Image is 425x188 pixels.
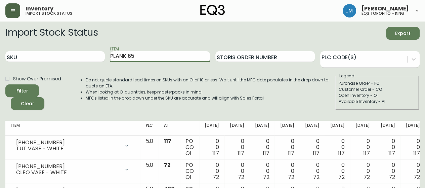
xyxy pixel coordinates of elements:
div: 0 0 [255,162,269,180]
li: When looking at OI quantities, keep masterpacks in mind. [86,89,334,95]
div: 0 0 [305,138,320,156]
div: 0 0 [280,162,294,180]
span: 117 [288,149,294,157]
span: 117 [263,149,269,157]
div: Available Inventory - AI [339,99,415,105]
div: CLEO VASE - WHITE [16,170,120,176]
div: 0 0 [406,162,420,180]
div: PO CO [185,138,194,156]
th: [DATE] [224,121,250,136]
div: 0 0 [205,162,219,180]
span: 117 [164,137,171,145]
h2: Import Stock Status [5,27,98,40]
span: Clear [16,100,39,108]
span: 72 [364,173,370,181]
div: 0 0 [380,162,395,180]
li: Do not quote standard lead times on SKUs with an OI of 10 or less. Wait until the MFG date popula... [86,77,334,89]
span: Show Over Promised [13,75,61,82]
div: 0 0 [280,138,294,156]
span: Inventory [26,6,53,11]
span: 72 [313,173,320,181]
div: 0 0 [330,138,345,156]
div: Open Inventory - OI [339,92,415,99]
h5: import stock status [26,11,72,15]
div: 0 0 [305,162,320,180]
th: [DATE] [274,121,300,136]
li: MFGs listed in the drop down under the SKU are accurate and will align with Sales Portal. [86,95,334,101]
span: 117 [212,149,219,157]
span: OI [185,173,191,181]
span: Export [391,29,414,38]
span: 72 [388,173,395,181]
th: [DATE] [250,121,275,136]
span: 117 [363,149,370,157]
span: 72 [338,173,345,181]
span: 72 [238,173,244,181]
td: 5.0 [140,136,159,159]
div: TUT VASE - WHITE [16,146,120,152]
th: Item [5,121,140,136]
h5: eq3 toronto - king [362,11,405,15]
span: 72 [414,173,420,181]
button: Export [386,27,420,40]
span: 117 [238,149,244,157]
div: [PHONE_NUMBER] [16,140,120,146]
div: 0 0 [230,162,244,180]
span: 72 [164,161,171,169]
div: PO CO [185,162,194,180]
span: 72 [213,173,219,181]
img: b88646003a19a9f750de19192e969c24 [343,4,356,17]
td: 5.0 [140,159,159,183]
div: 0 0 [380,138,395,156]
span: OI [185,149,191,157]
button: Clear [11,97,44,110]
div: [PHONE_NUMBER]CLEO VASE - WHITE [11,162,135,177]
th: [DATE] [325,121,350,136]
th: PLC [140,121,159,136]
div: Filter [16,87,28,95]
th: [DATE] [375,121,400,136]
th: AI [159,121,180,136]
div: [PHONE_NUMBER]TUT VASE - WHITE [11,138,135,153]
span: [PERSON_NAME] [362,6,409,11]
span: 117 [338,149,345,157]
span: 117 [413,149,420,157]
button: Filter [5,84,39,97]
div: 0 0 [355,162,370,180]
div: 0 0 [406,138,420,156]
div: Purchase Order - PO [339,80,415,86]
div: 0 0 [205,138,219,156]
span: 117 [313,149,320,157]
th: [DATE] [300,121,325,136]
div: 0 0 [255,138,269,156]
div: 0 0 [230,138,244,156]
div: 0 0 [355,138,370,156]
legend: Legend [339,73,355,79]
span: 72 [263,173,269,181]
div: 0 0 [330,162,345,180]
span: 117 [388,149,395,157]
img: logo [200,5,225,15]
th: [DATE] [199,121,224,136]
div: [PHONE_NUMBER] [16,163,120,170]
span: 72 [288,173,294,181]
th: [DATE] [350,121,375,136]
div: Customer Order - CO [339,86,415,92]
